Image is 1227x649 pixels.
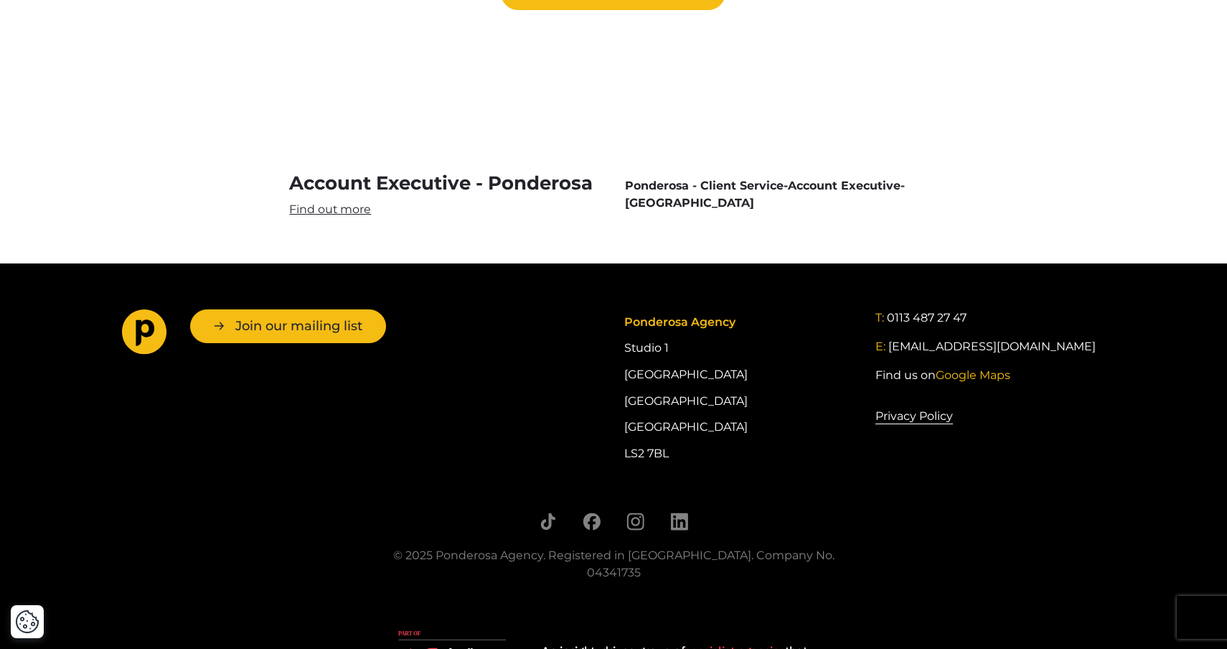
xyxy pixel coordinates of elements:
[289,171,602,218] a: Account Executive - Ponderosa
[190,309,386,343] button: Join our mailing list
[624,309,854,467] div: Studio 1 [GEOGRAPHIC_DATA] [GEOGRAPHIC_DATA] [GEOGRAPHIC_DATA] LS2 7BL
[15,610,39,634] img: Revisit consent button
[583,513,601,531] a: Follow us on Facebook
[15,610,39,634] button: Cookie Settings
[624,315,735,329] span: Ponderosa Agency
[875,340,885,353] span: E:
[539,513,557,531] a: Follow us on TikTok
[875,367,1010,384] a: Find us onGoogle Maps
[888,338,1096,355] a: [EMAIL_ADDRESS][DOMAIN_NAME]
[625,196,754,210] span: [GEOGRAPHIC_DATA]
[936,368,1010,382] span: Google Maps
[626,513,644,531] a: Follow us on Instagram
[625,179,784,192] span: Ponderosa - Client Service
[625,177,938,212] span: - -
[670,513,688,531] a: Follow us on LinkedIn
[887,309,967,327] a: 0113 487 27 47
[788,179,901,192] span: Account Executive
[875,311,884,324] span: T:
[875,407,953,426] a: Privacy Policy
[373,547,854,582] div: © 2025 Ponderosa Agency. Registered in [GEOGRAPHIC_DATA]. Company No. 04341735
[122,309,167,360] a: Go to homepage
